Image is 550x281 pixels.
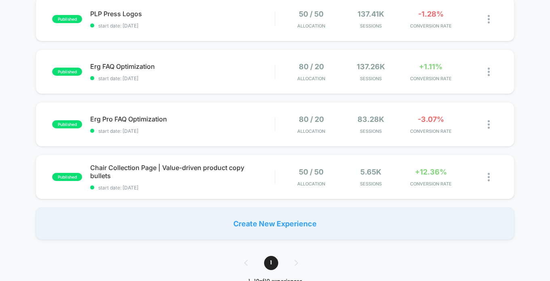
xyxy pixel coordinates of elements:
span: Allocation [297,76,325,81]
span: Erg Pro FAQ Optimization [90,115,275,123]
img: close [488,173,490,181]
span: -3.07% [418,115,444,123]
img: close [488,68,490,76]
span: Chair Collection Page | Value-driven product copy bullets [90,164,275,180]
span: Sessions [343,128,399,134]
span: Sessions [343,76,399,81]
span: 83.28k [357,115,384,123]
span: published [52,15,82,23]
span: start date: [DATE] [90,128,275,134]
span: Allocation [297,23,325,29]
span: Sessions [343,181,399,187]
span: start date: [DATE] [90,75,275,81]
span: 80 / 20 [299,115,324,123]
span: CONVERSION RATE [403,128,459,134]
span: 80 / 20 [299,62,324,71]
img: close [488,15,490,23]
span: Allocation [297,181,325,187]
span: CONVERSION RATE [403,76,459,81]
img: close [488,120,490,129]
span: +12.36% [415,168,447,176]
span: 50 / 50 [299,10,324,18]
span: 5.65k [360,168,381,176]
span: start date: [DATE] [90,23,275,29]
span: CONVERSION RATE [403,23,459,29]
span: 137.26k [357,62,385,71]
span: published [52,173,82,181]
span: -1.28% [418,10,444,18]
span: published [52,120,82,128]
span: 137.41k [357,10,384,18]
span: Allocation [297,128,325,134]
div: Create New Experience [36,207,514,240]
span: Erg FAQ Optimization [90,62,275,70]
span: Sessions [343,23,399,29]
span: 50 / 50 [299,168,324,176]
span: +1.11% [419,62,442,71]
span: start date: [DATE] [90,185,275,191]
span: published [52,68,82,76]
span: CONVERSION RATE [403,181,459,187]
span: 1 [264,256,278,270]
span: PLP Press Logos [90,10,275,18]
